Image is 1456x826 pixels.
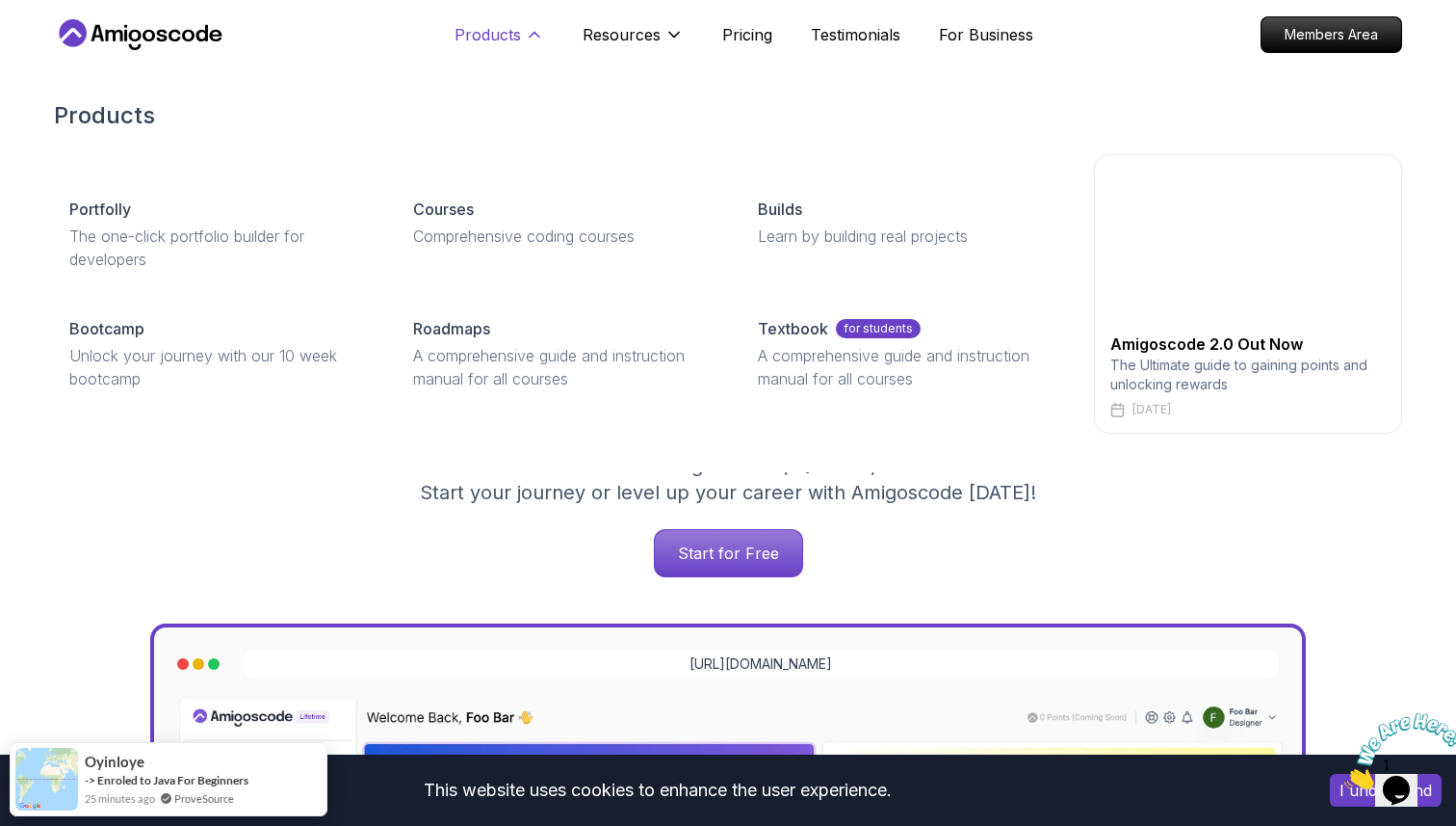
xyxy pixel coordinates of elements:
p: Textbook [758,317,828,340]
h2: Amigoscode 2.0 Out Now [1110,333,1386,356]
a: For Business [939,23,1033,46]
img: amigoscode 2.0 [1110,171,1386,325]
button: Accept cookies [1330,774,1442,807]
button: Resources [583,23,684,62]
a: PortfollyThe one-click portfolio builder for developers [54,182,382,286]
span: 25 minutes ago [85,790,155,807]
a: RoadmapsA comprehensive guide and instruction manual for all courses [398,302,726,406]
span: 1 [8,8,15,24]
iframe: chat widget [1337,706,1456,797]
button: Products [455,23,544,62]
p: The one-click portfolio builder for developers [69,225,367,271]
p: The Ultimate guide to gaining points and unlocking rewards [1110,356,1386,394]
p: A comprehensive guide and instruction manual for all courses [758,344,1055,390]
img: provesource social proof notification image [15,748,78,811]
a: Pricing [722,23,772,46]
span: -> [85,773,95,787]
p: Courses [413,198,474,221]
a: BootcampUnlock your journey with our 10 week bootcamp [54,302,382,406]
p: Members Area [1261,17,1401,52]
p: Builds [758,198,802,221]
p: Unlock your journey with our 10 week bootcamp [69,344,367,390]
p: Resources [583,23,661,46]
h2: Products [54,100,1402,131]
a: amigoscode 2.0Amigoscode 2.0 Out NowThe Ultimate guide to gaining points and unlocking rewards[DATE] [1094,154,1402,434]
a: Enroled to Java For Beginners [97,773,248,787]
p: Bootcamp [69,317,144,340]
p: A comprehensive guide and instruction manual for all courses [413,344,711,390]
a: CoursesComprehensive coding courses [398,182,726,263]
p: Portfolly [69,198,131,221]
p: Roadmaps [413,317,490,340]
p: [DATE] [1132,402,1171,417]
p: Comprehensive coding courses [413,225,711,248]
img: Chat attention grabber [8,8,127,84]
div: This website uses cookies to enhance the user experience. [14,769,1301,812]
p: Start for Free [655,530,802,576]
a: Members Area [1261,16,1402,53]
p: Products [455,23,521,46]
a: [URL][DOMAIN_NAME] [689,654,832,674]
p: for students [836,319,921,338]
a: Start for Free [654,529,803,577]
a: ProveSource [174,790,234,807]
p: Get unlimited access to coding , , and . Start your journey or level up your career with Amigosco... [404,452,1052,506]
span: Oyinloye [85,754,144,770]
a: Textbookfor studentsA comprehensive guide and instruction manual for all courses [742,302,1071,406]
a: BuildsLearn by building real projects [742,182,1071,263]
p: Learn by building real projects [758,225,1055,248]
a: Testimonials [811,23,900,46]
